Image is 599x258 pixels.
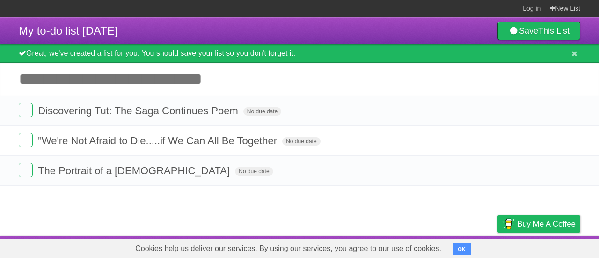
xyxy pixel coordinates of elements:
span: No due date [282,137,320,146]
label: Done [19,133,33,147]
button: OK [453,243,471,255]
a: Developers [404,238,442,256]
span: Buy me a coffee [517,216,576,232]
a: Privacy [485,238,510,256]
a: SaveThis List [497,22,580,40]
span: Cookies help us deliver our services. By using our services, you agree to our use of cookies. [126,239,451,258]
span: The Portrait of a [DEMOGRAPHIC_DATA] [38,165,232,177]
a: Suggest a feature [521,238,580,256]
span: Discovering Tut: The Saga Continues Poem [38,105,241,117]
a: Terms [453,238,474,256]
span: "We're Not Afraid to Die.....if We Can All Be Together [38,135,279,147]
img: Buy me a coffee [502,216,515,232]
label: Done [19,103,33,117]
label: Done [19,163,33,177]
span: My to-do list [DATE] [19,24,118,37]
a: About [373,238,393,256]
b: This List [538,26,570,36]
span: No due date [235,167,273,176]
a: Buy me a coffee [497,215,580,233]
span: No due date [243,107,281,116]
